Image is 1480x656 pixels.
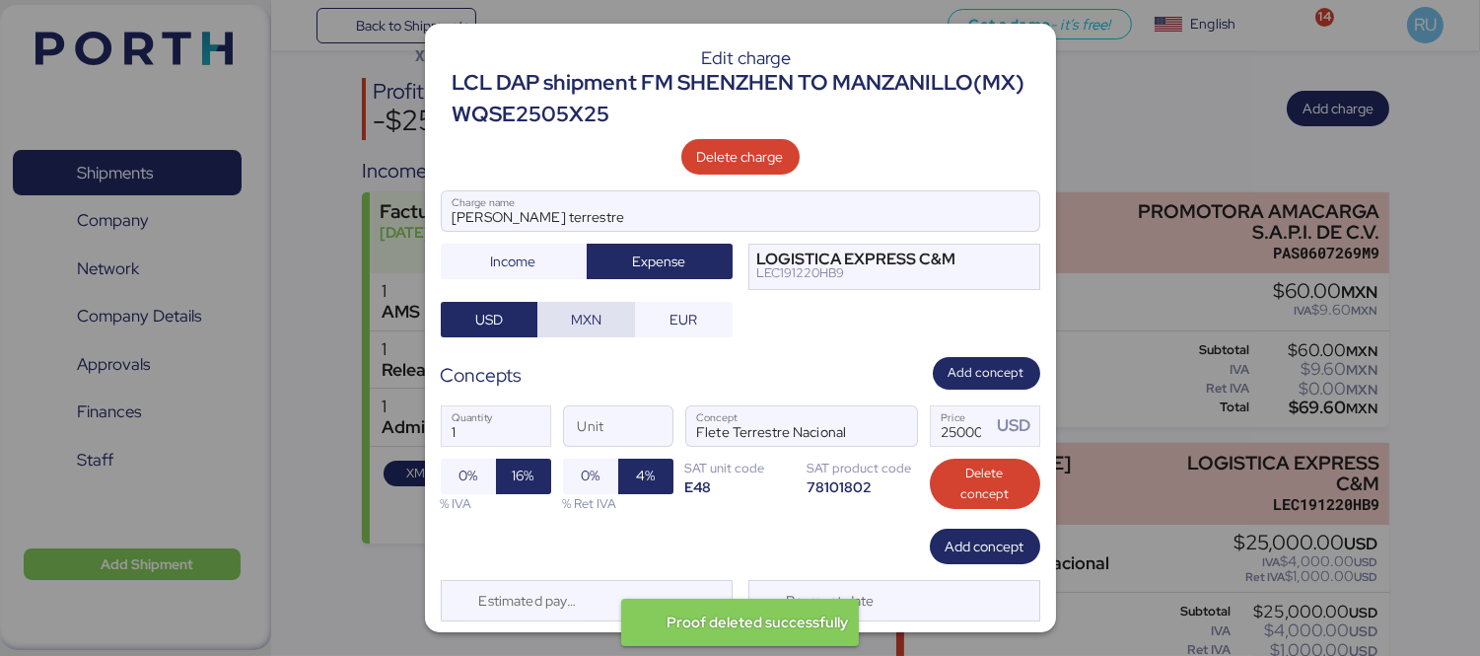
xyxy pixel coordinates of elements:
[618,459,673,494] button: 4%
[933,357,1040,390] button: Add concept
[949,362,1024,384] span: Add concept
[441,361,523,390] div: Concepts
[808,477,918,496] div: 78101802
[513,464,534,487] span: 16%
[571,308,601,331] span: MXN
[441,459,496,494] button: 0%
[537,302,635,337] button: MXN
[946,463,1024,506] span: Delete concept
[496,459,551,494] button: 16%
[685,477,796,496] div: E48
[441,244,587,279] button: Income
[563,459,618,494] button: 0%
[458,464,477,487] span: 0%
[686,406,870,446] input: Concept
[685,459,796,477] div: SAT unit code
[635,302,733,337] button: EUR
[441,302,538,337] button: USD
[946,535,1024,558] span: Add concept
[581,464,599,487] span: 0%
[563,494,673,513] div: % Ret IVA
[442,406,550,446] input: Quantity
[633,250,686,273] span: Expense
[453,67,1040,131] div: LCL DAP shipment FM SHENZHEN TO MANZANILLO(MX) WQSE2505X25
[670,308,697,331] span: EUR
[808,459,918,477] div: SAT product code
[587,244,733,279] button: Expense
[475,308,503,331] span: USD
[636,464,655,487] span: 4%
[681,139,800,175] button: Delete charge
[442,191,1039,231] input: Charge name
[757,253,956,266] div: LOGISTICA EXPRESS C&M
[453,49,1040,67] div: Edit charge
[757,266,956,280] div: LEC191220HB9
[930,529,1040,564] button: Add concept
[997,413,1038,438] div: USD
[491,250,536,273] span: Income
[697,145,784,169] span: Delete charge
[876,410,917,452] button: ConceptConcept
[668,604,849,641] div: Proof deleted successfully
[931,406,992,446] input: Price
[564,406,672,446] input: Unit
[930,459,1040,510] button: Delete concept
[441,494,551,513] div: % IVA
